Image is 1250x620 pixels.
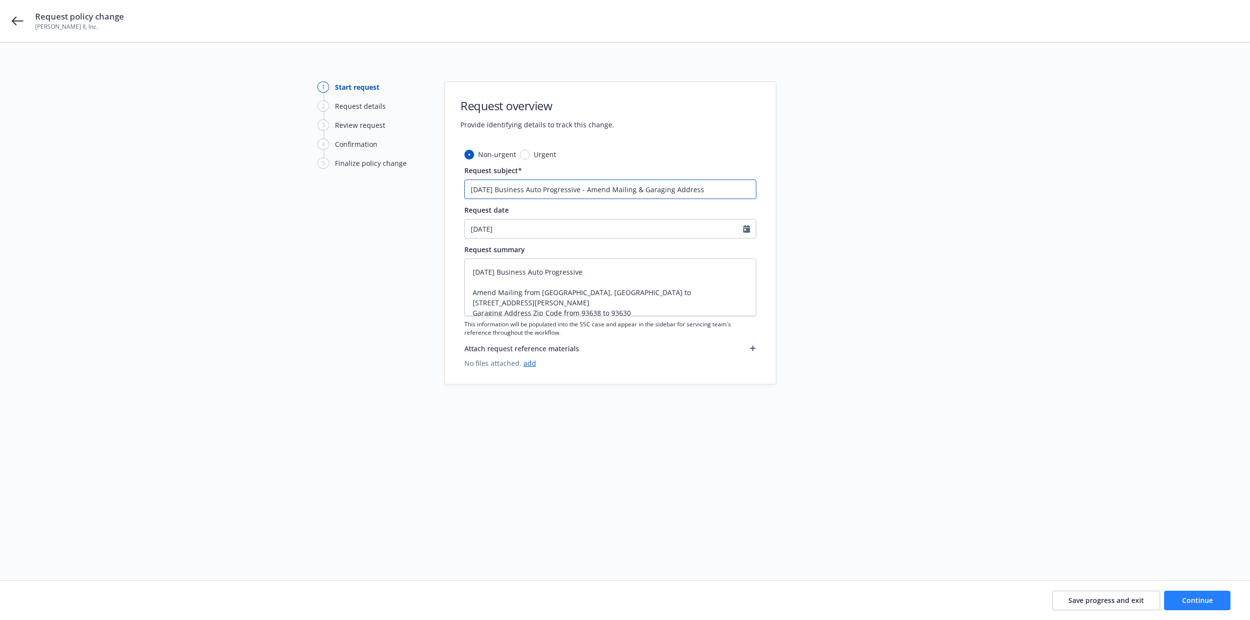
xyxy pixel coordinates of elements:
input: Non-urgent [464,150,474,160]
div: Start request [335,82,379,92]
span: Request date [464,205,509,215]
span: Urgent [534,149,556,160]
input: Urgent [520,150,530,160]
span: Request summary [464,245,525,254]
span: Request policy change [35,11,124,22]
button: Save progress and exit [1052,591,1160,610]
span: Save progress and exit [1068,596,1144,605]
span: This information will be populated into the SSC case and appear in the sidebar for servicing team... [464,320,756,337]
input: MM/DD/YYYY [465,220,743,238]
div: 3 [317,120,329,131]
input: The subject will appear in the summary list view for quick reference. [464,180,756,199]
span: No files attached. [464,358,756,368]
svg: Calendar [743,225,750,233]
div: 5 [317,158,329,169]
span: [PERSON_NAME] II, Inc. [35,22,124,31]
h1: Request overview [460,98,614,114]
div: 2 [317,100,329,112]
div: Request details [335,101,386,111]
span: Provide identifying details to track this change. [460,120,614,130]
div: Review request [335,120,385,130]
span: Attach request reference materials [464,343,579,354]
textarea: [DATE] Business Auto Progressive Amend Mailing from [GEOGRAPHIC_DATA], [GEOGRAPHIC_DATA] to [STRE... [464,259,756,316]
div: 4 [317,139,329,150]
button: Continue [1164,591,1230,610]
span: Request subject* [464,166,522,175]
div: Finalize policy change [335,158,407,168]
div: 1 [317,81,329,93]
div: Confirmation [335,139,377,149]
span: Non-urgent [478,149,516,160]
span: Continue [1182,596,1213,605]
a: add [523,359,536,368]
